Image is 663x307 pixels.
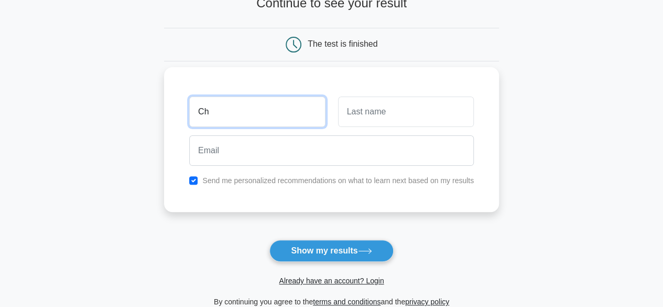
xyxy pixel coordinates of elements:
[202,176,474,185] label: Send me personalized recommendations on what to learn next based on my results
[189,135,474,166] input: Email
[308,39,377,48] div: The test is finished
[405,298,449,306] a: privacy policy
[189,97,325,127] input: First name
[269,240,393,262] button: Show my results
[279,277,384,285] a: Already have an account? Login
[338,97,474,127] input: Last name
[313,298,381,306] a: terms and conditions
